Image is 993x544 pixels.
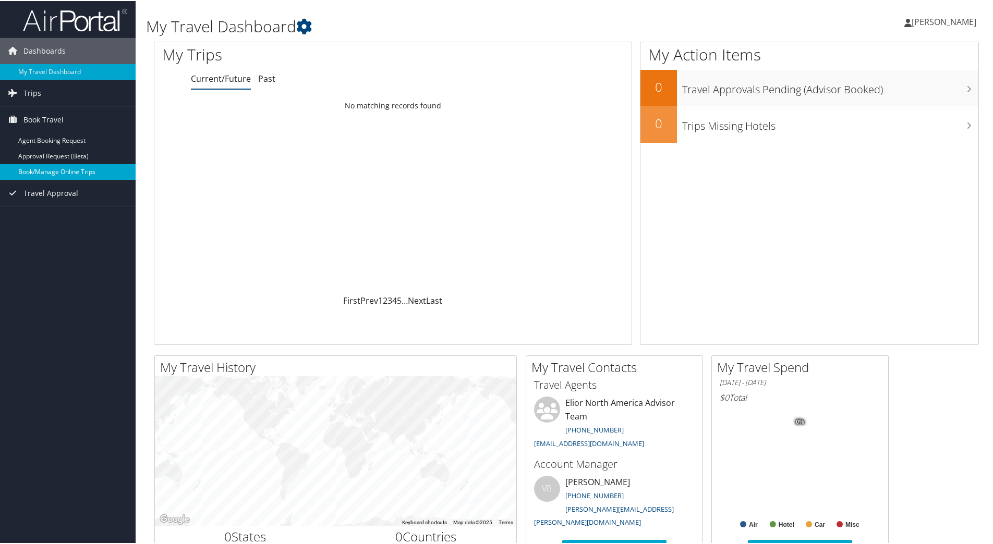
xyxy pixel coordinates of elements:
[720,391,880,402] h6: Total
[191,72,251,83] a: Current/Future
[162,43,425,65] h1: My Trips
[796,418,804,424] tspan: 0%
[534,456,695,471] h3: Account Manager
[845,520,859,527] text: Misc
[343,294,360,305] a: First
[360,294,378,305] a: Prev
[749,520,758,527] text: Air
[402,518,447,525] button: Keyboard shortcuts
[912,15,976,27] span: [PERSON_NAME]
[640,43,978,65] h1: My Action Items
[717,357,888,375] h2: My Travel Spend
[160,357,516,375] h2: My Travel History
[499,518,513,524] a: Terms (opens in new tab)
[682,113,978,132] h3: Trips Missing Hotels
[720,391,729,402] span: $0
[23,106,64,132] span: Book Travel
[640,69,978,105] a: 0Travel Approvals Pending (Advisor Booked)
[23,7,127,31] img: airportal-logo.png
[815,520,825,527] text: Car
[529,395,700,451] li: Elior North America Advisor Team
[387,294,392,305] a: 3
[408,294,426,305] a: Next
[23,79,41,105] span: Trips
[529,475,700,530] li: [PERSON_NAME]
[378,294,383,305] a: 1
[158,512,192,525] img: Google
[402,294,408,305] span: …
[534,438,644,447] a: [EMAIL_ADDRESS][DOMAIN_NAME]
[640,77,677,95] h2: 0
[397,294,402,305] a: 5
[426,294,442,305] a: Last
[23,179,78,205] span: Travel Approval
[146,15,707,36] h1: My Travel Dashboard
[565,490,624,499] a: [PHONE_NUMBER]
[158,512,192,525] a: Open this area in Google Maps (opens a new window)
[779,520,794,527] text: Hotel
[565,424,624,434] a: [PHONE_NUMBER]
[534,503,674,526] a: [PERSON_NAME][EMAIL_ADDRESS][PERSON_NAME][DOMAIN_NAME]
[682,76,978,96] h3: Travel Approvals Pending (Advisor Booked)
[154,95,632,114] td: No matching records found
[534,377,695,391] h3: Travel Agents
[23,37,66,63] span: Dashboards
[531,357,703,375] h2: My Travel Contacts
[383,294,387,305] a: 2
[640,114,677,131] h2: 0
[453,518,492,524] span: Map data ©2025
[395,527,403,544] span: 0
[224,527,232,544] span: 0
[392,294,397,305] a: 4
[534,475,560,501] div: VB
[640,105,978,142] a: 0Trips Missing Hotels
[720,377,880,387] h6: [DATE] - [DATE]
[904,5,987,36] a: [PERSON_NAME]
[258,72,275,83] a: Past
